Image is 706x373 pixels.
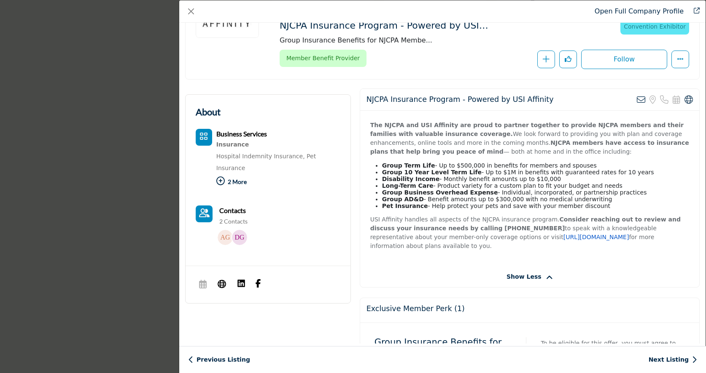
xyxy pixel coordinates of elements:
li: - Benefit amounts up to $300,000 with no medical underwriting [382,196,689,202]
h5: Exclusive Member Perk (1) [366,304,465,313]
a: Redirect to usi-affinity [595,7,684,15]
li: - Product variety for a custom plan to fit your budget and needs [382,182,689,189]
a: Hospital Indemnity Insurance, [216,153,305,160]
button: Add To List [537,51,555,68]
strong: Group AD&D [382,196,424,202]
span: Show Less [507,272,542,281]
li: - Help protect your pets and save with your member discount [382,202,689,209]
a: Redirect to usi-affinity [688,6,700,16]
li: - Up to $500,000 in benefits for members and spouses [382,162,689,169]
b: Business Services [216,130,267,138]
button: Category Icon [196,129,212,146]
a: Contacts [219,205,246,216]
div: Professional liability, healthcare, life insurance, risk management [216,139,340,150]
button: Contact-Employee Icon [196,205,213,222]
p: To be eligible for this offer, you must agree to the terms and conditions below. [541,339,684,357]
strong: The NJCPA and USI Affinity are proud to partner together to provide NJCPA members and their famil... [370,122,684,137]
img: Alan G. [218,230,233,245]
a: Link of redirect to contact page [196,205,213,222]
button: Like [559,51,577,68]
span: Group Insurance Benefits for NJCPA Members [280,35,550,45]
strong: Disability Income [382,176,440,182]
h2: Group Insurance Benefits for NJCPA Members [375,337,520,358]
li: - Individual, incorporated, or partnership practices [382,189,689,196]
button: More Options [671,51,689,68]
strong: Group 10 Year Level Term Life [382,169,482,176]
b: Contacts [219,206,246,214]
h2: NJCPA Insurance Program - Powered by USI Affinity [280,20,512,31]
strong: Long-Term Care [382,182,434,189]
a: Insurance [216,139,340,150]
li: - Monthly benefit amounts up to $10,000 [382,176,689,182]
li: - Up to $1M in benefits with guaranteed rates for 10 years [382,169,689,176]
a: Previous Listing [188,355,250,364]
button: Redirect to login [581,50,667,69]
img: Facebook [254,279,262,288]
strong: Pet Insurance [382,202,428,209]
img: Deborah G. [232,230,247,245]
p: Convention Exhibitor [624,21,686,32]
img: LinkedIn [237,279,245,288]
span: Member Benefit Provider [283,52,363,65]
strong: Group Term Life [382,162,435,169]
a: Business Services [216,131,267,138]
a: [URL][DOMAIN_NAME] [563,234,629,240]
button: Close [185,5,197,17]
h2: NJCPA Insurance Program - Powered by USI Affinity [366,95,554,104]
a: Next Listing [649,355,697,364]
p: 2 More [216,174,340,192]
strong: Group Business Overhead Expense [382,189,498,196]
p: We look forward to providing you with plan and coverage enhancements, online tools and more in th... [370,121,689,156]
a: 2 Contacts [219,217,248,226]
p: USI Affinity handles all aspects of the NJCPA insurance program. to speak with a knowledgeable re... [370,215,689,250]
h2: About [196,105,221,119]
